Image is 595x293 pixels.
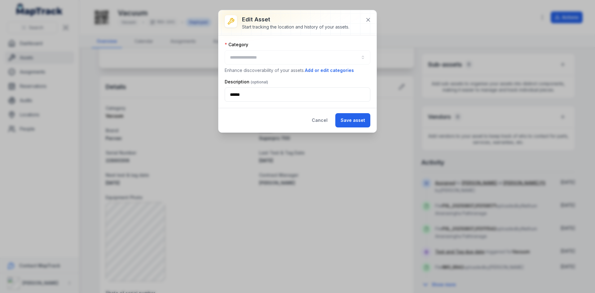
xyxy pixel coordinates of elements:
div: Start tracking the location and history of your assets. [242,24,349,30]
button: Cancel [306,113,333,127]
label: Description [225,79,268,85]
label: Category [225,42,248,48]
h3: Edit asset [242,15,349,24]
button: Save asset [335,113,370,127]
p: Enhance discoverability of your assets. [225,67,370,74]
button: Add or edit categories [305,67,354,74]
